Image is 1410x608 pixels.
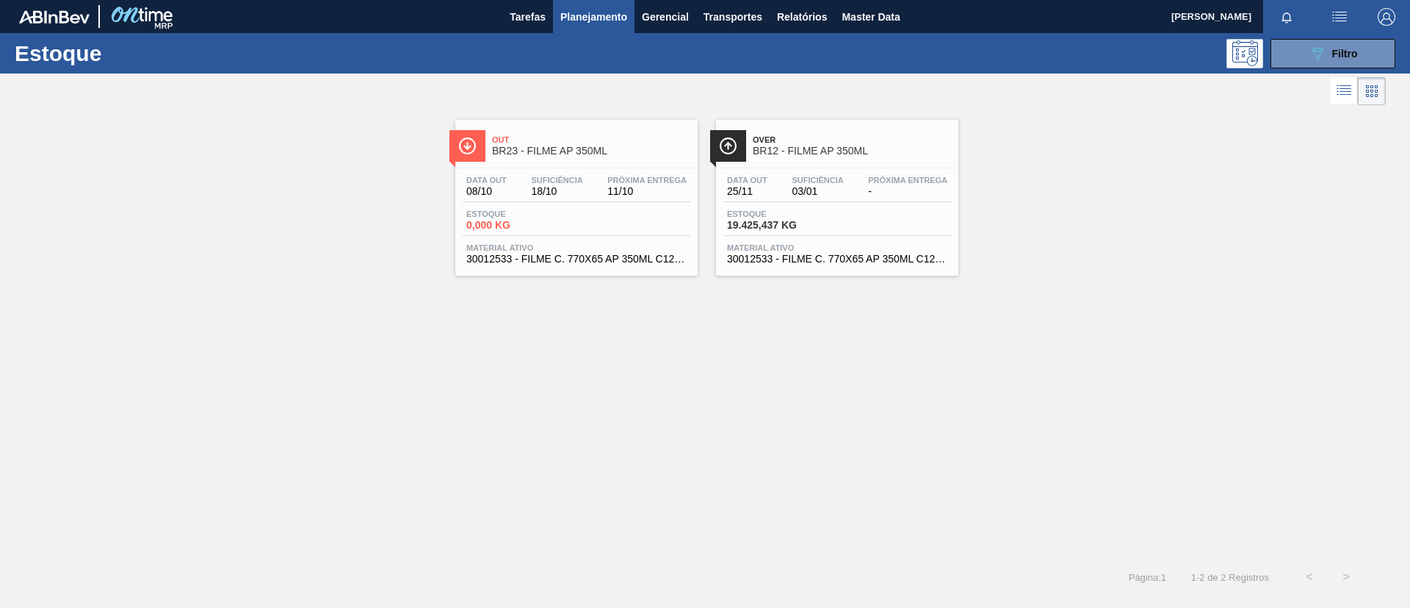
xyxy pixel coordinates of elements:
span: 0,000 KG [466,220,569,231]
span: Estoque [466,210,569,218]
span: 1 - 2 de 2 Registros [1188,572,1269,583]
span: 11/10 [607,186,687,197]
span: Over [753,135,951,144]
a: ÍconeOutBR23 - FILME AP 350MLData out08/10Suficiência18/10Próxima Entrega11/10Estoque0,000 KGMate... [444,109,705,276]
span: Gerencial [642,8,689,26]
h1: Estoque [15,45,234,62]
span: Filtro [1332,48,1358,60]
div: Visão em Cards [1358,77,1386,105]
img: Ícone [458,137,477,155]
span: Transportes [704,8,762,26]
div: Pogramando: nenhum usuário selecionado [1226,39,1263,68]
img: userActions [1331,8,1348,26]
img: TNhmsLtSVTkK8tSr43FrP2fwEKptu5GPRR3wAAAABJRU5ErkJggg== [19,10,90,24]
span: Data out [727,176,767,185]
span: 08/10 [466,186,507,197]
span: BR23 - FILME AP 350ML [492,146,690,157]
span: 18/10 [531,186,582,197]
span: 03/01 [792,186,843,197]
button: Notificações [1263,7,1310,27]
span: Página : 1 [1129,572,1166,583]
div: Visão em Lista [1331,77,1358,105]
span: 25/11 [727,186,767,197]
span: Suficiência [792,176,843,185]
span: 19.425,437 KG [727,220,830,231]
a: ÍconeOverBR12 - FILME AP 350MLData out25/11Suficiência03/01Próxima Entrega-Estoque19.425,437 KGMa... [705,109,966,276]
button: > [1328,559,1364,596]
span: Estoque [727,210,830,218]
span: Out [492,135,690,144]
span: Data out [466,176,507,185]
span: Suficiência [531,176,582,185]
img: Ícone [719,137,737,155]
span: Próxima Entrega [607,176,687,185]
span: 30012533 - FILME C. 770X65 AP 350ML C12 429 [727,254,947,265]
span: BR12 - FILME AP 350ML [753,146,951,157]
button: Filtro [1270,39,1395,68]
span: Material ativo [466,243,687,252]
span: Material ativo [727,243,947,252]
span: Próxima Entrega [868,176,947,185]
span: Relatórios [777,8,827,26]
img: Logout [1378,8,1395,26]
button: < [1291,559,1328,596]
span: Planejamento [560,8,627,26]
span: 30012533 - FILME C. 770X65 AP 350ML C12 429 [466,254,687,265]
span: - [868,186,947,197]
span: Tarefas [510,8,546,26]
span: Master Data [842,8,900,26]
